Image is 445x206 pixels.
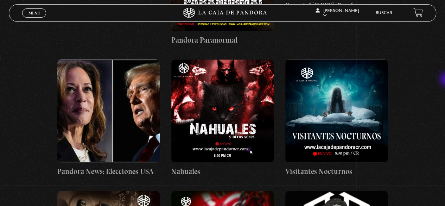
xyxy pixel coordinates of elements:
span: Cerrar [26,17,43,21]
a: Nahuales [171,60,274,177]
a: View your shopping cart [413,8,423,18]
h4: Pandora Paranormal [171,35,274,46]
h4: Visitantes Nocturnos [285,166,388,177]
h4: Frecuencia Roja Expediente I [57,4,160,15]
h4: Nahuales [171,166,274,177]
span: [PERSON_NAME] [316,9,359,18]
a: Buscar [376,11,392,15]
a: Pandora News: Elecciones USA [57,60,160,177]
a: Visitantes Nocturnos [285,60,388,177]
span: Menu [28,11,40,15]
h4: Pandora News: Elecciones USA [57,166,160,177]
